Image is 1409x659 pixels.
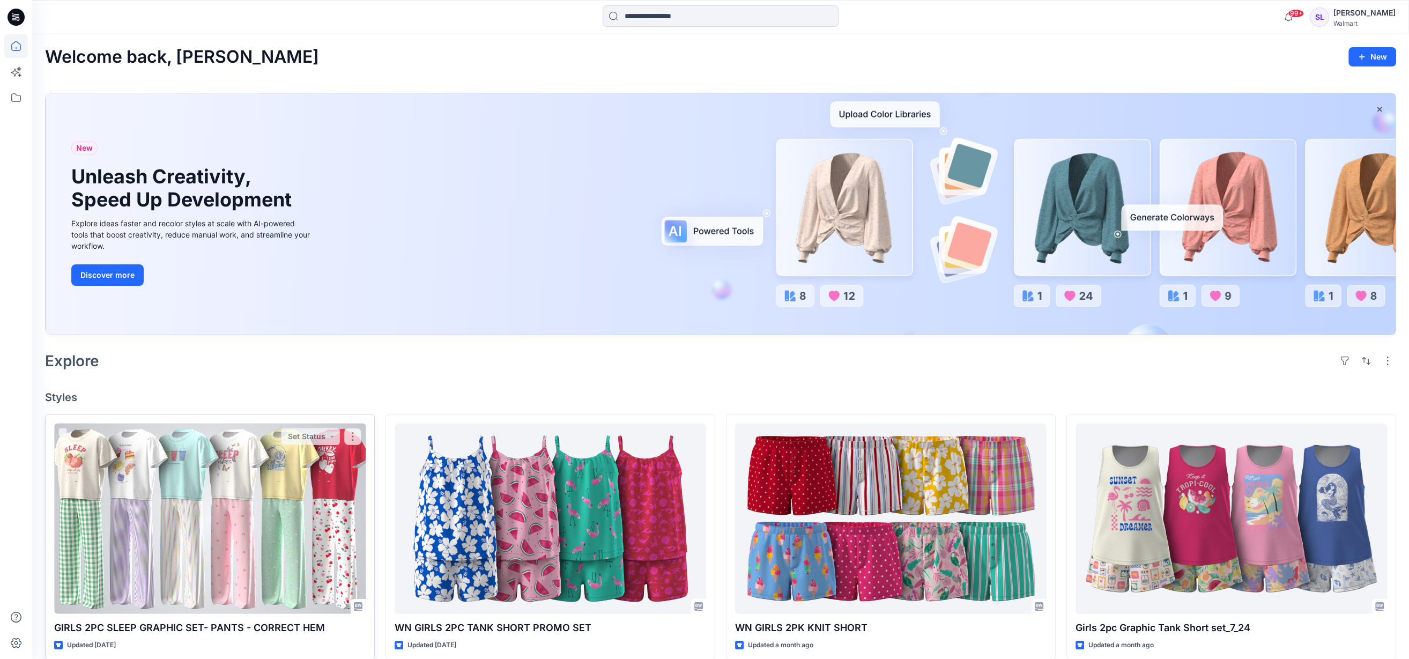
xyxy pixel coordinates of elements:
a: Discover more [71,264,313,286]
p: Updated [DATE] [67,640,116,651]
a: WN GIRLS 2PK KNIT SHORT [735,424,1047,614]
p: Updated a month ago [1088,640,1154,651]
a: WN GIRLS 2PC TANK SHORT PROMO SET [395,424,706,614]
p: WN GIRLS 2PK KNIT SHORT [735,620,1047,635]
span: New [76,142,93,154]
h2: Welcome back, [PERSON_NAME] [45,47,319,67]
h2: Explore [45,352,99,369]
div: SL [1310,8,1329,27]
p: Updated [DATE] [407,640,456,651]
p: WN GIRLS 2PC TANK SHORT PROMO SET [395,620,706,635]
div: Walmart [1333,19,1396,27]
div: Explore ideas faster and recolor styles at scale with AI-powered tools that boost creativity, red... [71,218,313,251]
h4: Styles [45,391,1396,404]
div: [PERSON_NAME] [1333,6,1396,19]
a: Girls 2pc Graphic Tank Short set_7_24 [1076,424,1387,614]
button: New [1348,47,1396,66]
button: Discover more [71,264,144,286]
span: 99+ [1288,9,1304,18]
p: Girls 2pc Graphic Tank Short set_7_24 [1076,620,1387,635]
p: GIRLS 2PC SLEEP GRAPHIC SET- PANTS - CORRECT HEM [54,620,366,635]
p: Updated a month ago [748,640,813,651]
a: GIRLS 2PC SLEEP GRAPHIC SET- PANTS - CORRECT HEM [54,424,366,614]
h1: Unleash Creativity, Speed Up Development [71,165,296,211]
